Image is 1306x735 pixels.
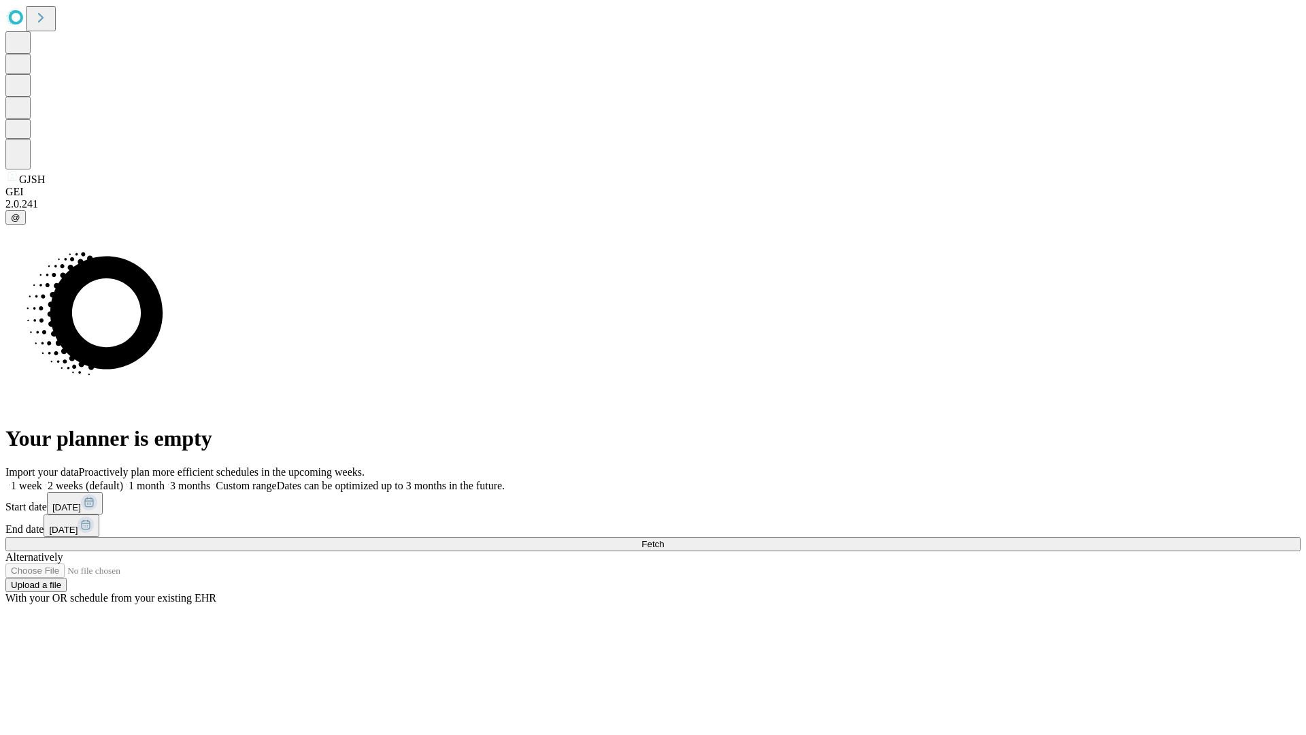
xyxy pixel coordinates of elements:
div: End date [5,514,1301,537]
span: Dates can be optimized up to 3 months in the future. [277,480,505,491]
span: GJSH [19,174,45,185]
button: [DATE] [47,492,103,514]
span: Import your data [5,466,79,478]
span: Custom range [216,480,276,491]
span: [DATE] [52,502,81,512]
div: Start date [5,492,1301,514]
span: Proactively plan more efficient schedules in the upcoming weeks. [79,466,365,478]
div: GEI [5,186,1301,198]
h1: Your planner is empty [5,426,1301,451]
div: 2.0.241 [5,198,1301,210]
button: [DATE] [44,514,99,537]
span: [DATE] [49,525,78,535]
span: @ [11,212,20,223]
span: 3 months [170,480,210,491]
button: Fetch [5,537,1301,551]
span: Fetch [641,539,664,549]
button: Upload a file [5,578,67,592]
span: 1 month [129,480,165,491]
span: 2 weeks (default) [48,480,123,491]
span: 1 week [11,480,42,491]
span: Alternatively [5,551,63,563]
span: With your OR schedule from your existing EHR [5,592,216,604]
button: @ [5,210,26,225]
